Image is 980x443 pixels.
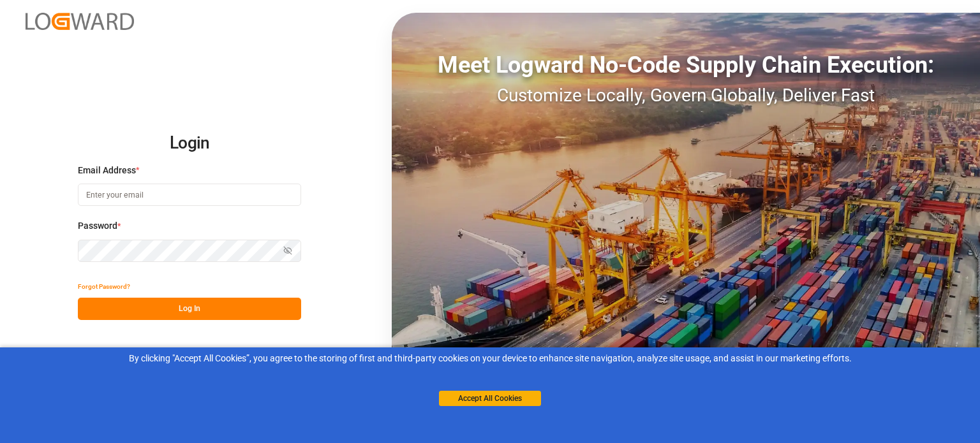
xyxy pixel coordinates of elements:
input: Enter your email [78,184,301,206]
button: Forgot Password? [78,275,130,298]
span: Password [78,219,117,233]
div: Customize Locally, Govern Globally, Deliver Fast [392,82,980,109]
div: By clicking "Accept All Cookies”, you agree to the storing of first and third-party cookies on yo... [9,352,971,365]
button: Accept All Cookies [439,391,541,406]
span: Email Address [78,164,136,177]
h2: Login [78,123,301,164]
div: Meet Logward No-Code Supply Chain Execution: [392,48,980,82]
img: Logward_new_orange.png [26,13,134,30]
button: Log In [78,298,301,320]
